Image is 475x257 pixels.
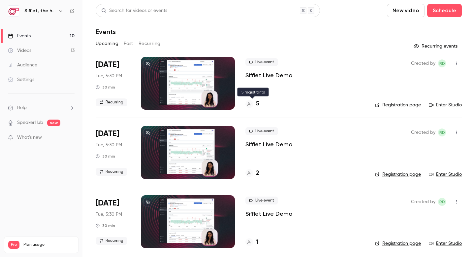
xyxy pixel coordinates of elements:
[245,210,293,218] a: Sifflet Live Demo
[96,168,127,176] span: Recurring
[96,223,115,228] div: 30 min
[8,241,19,249] span: Pro
[96,38,118,49] button: Upcoming
[245,99,259,108] a: 5
[438,59,446,67] span: Romain Doutriaux
[245,238,258,247] a: 1
[245,71,293,79] a: Sifflet Live Demo
[256,238,258,247] h4: 1
[411,59,435,67] span: Created by
[245,169,259,178] a: 2
[245,197,278,204] span: Live event
[375,171,421,178] a: Registration page
[24,8,55,14] h6: Sifflet, the holistic data observability platform
[96,73,122,79] span: Tue, 5:30 PM
[96,198,119,208] span: [DATE]
[439,128,445,136] span: RD
[411,198,435,206] span: Created by
[139,38,161,49] button: Recurring
[96,211,122,218] span: Tue, 5:30 PM
[96,154,115,159] div: 30 min
[245,58,278,66] span: Live event
[438,128,446,136] span: Romain Doutriaux
[427,4,462,17] button: Schedule
[17,119,43,126] a: SpeakerHub
[96,59,119,70] span: [DATE]
[245,127,278,135] span: Live event
[8,6,19,16] img: Sifflet, the holistic data observability platform
[96,195,130,248] div: Sep 23 Tue, 5:30 PM (Europe/Paris)
[96,128,119,139] span: [DATE]
[439,59,445,67] span: RD
[96,85,115,90] div: 30 min
[429,102,462,108] a: Enter Studio
[96,57,130,110] div: Aug 26 Tue, 5:30 PM (Europe/Paris)
[67,135,75,141] iframe: Noticeable Trigger
[96,98,127,106] span: Recurring
[429,240,462,247] a: Enter Studio
[124,38,133,49] button: Past
[101,7,167,14] div: Search for videos or events
[438,198,446,206] span: Romain Doutriaux
[8,104,75,111] li: help-dropdown-opener
[96,237,127,245] span: Recurring
[245,140,293,148] a: Sifflet Live Demo
[23,242,74,247] span: Plan usage
[8,47,31,54] div: Videos
[429,171,462,178] a: Enter Studio
[375,240,421,247] a: Registration page
[256,169,259,178] h4: 2
[47,120,60,126] span: new
[256,99,259,108] h4: 5
[8,62,37,68] div: Audience
[375,102,421,108] a: Registration page
[439,198,445,206] span: RD
[96,126,130,179] div: Sep 9 Tue, 5:30 PM (Europe/Paris)
[17,134,42,141] span: What's new
[8,76,34,83] div: Settings
[411,128,435,136] span: Created by
[8,33,31,39] div: Events
[96,28,116,36] h1: Events
[411,41,462,52] button: Recurring events
[387,4,425,17] button: New video
[96,142,122,148] span: Tue, 5:30 PM
[17,104,27,111] span: Help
